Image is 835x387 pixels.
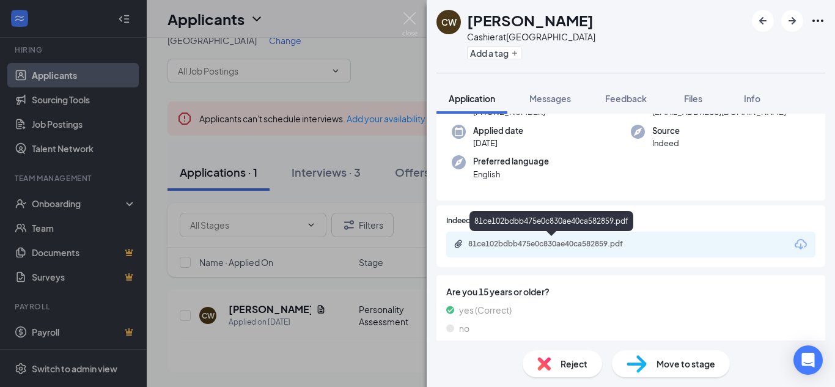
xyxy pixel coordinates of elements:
[652,137,680,149] span: Indeed
[752,10,774,32] button: ArrowLeftNew
[657,357,715,370] span: Move to stage
[793,345,823,375] div: Open Intercom Messenger
[781,10,803,32] button: ArrowRight
[473,155,549,168] span: Preferred language
[473,137,523,149] span: [DATE]
[467,46,521,59] button: PlusAdd a tag
[756,13,770,28] svg: ArrowLeftNew
[652,125,680,137] span: Source
[511,50,518,57] svg: Plus
[473,125,523,137] span: Applied date
[441,16,457,28] div: CW
[469,211,633,231] div: 81ce102bdbb475e0c830ae40ca582859.pdf
[785,13,800,28] svg: ArrowRight
[446,285,815,298] span: Are you 15 years or older?
[605,93,647,104] span: Feedback
[467,10,594,31] h1: [PERSON_NAME]
[744,93,760,104] span: Info
[449,93,495,104] span: Application
[473,168,549,180] span: English
[446,215,500,227] span: Indeed Resume
[793,237,808,252] svg: Download
[467,31,595,43] div: Cashier at [GEOGRAPHIC_DATA]
[529,93,571,104] span: Messages
[459,322,469,335] span: no
[459,303,512,317] span: yes (Correct)
[468,239,639,249] div: 81ce102bdbb475e0c830ae40ca582859.pdf
[454,239,652,251] a: Paperclip81ce102bdbb475e0c830ae40ca582859.pdf
[684,93,702,104] span: Files
[454,239,463,249] svg: Paperclip
[561,357,587,370] span: Reject
[811,13,825,28] svg: Ellipses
